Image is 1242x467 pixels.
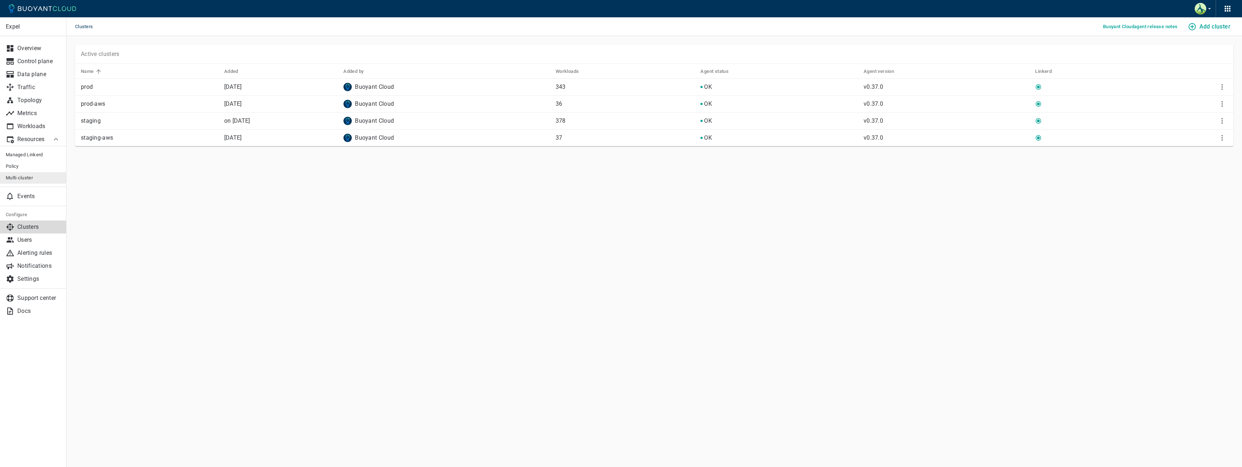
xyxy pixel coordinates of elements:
p: Notifications [17,262,60,270]
p: Settings [17,275,60,283]
span: Agent version [864,68,903,75]
p: prod-aws [81,100,218,108]
p: Active clusters [81,51,120,58]
div: Buoyant Cloud [343,134,550,142]
p: Buoyant Cloud [355,117,394,125]
span: Thu, 24 Jul 2025 15:59:13 EDT / Thu, 24 Jul 2025 19:59:13 UTC [224,83,242,90]
span: Agent status [700,68,738,75]
span: [object Object] [704,134,712,141]
p: Traffic [17,84,60,91]
h5: Added by [343,69,364,74]
img: Ethan Miller [1195,3,1206,14]
span: Mon, 14 Jul 2025 13:49:03 EDT / Mon, 14 Jul 2025 17:49:03 UTC [224,134,242,141]
relative-time: on [DATE] [224,117,250,124]
h4: Add cluster [1199,23,1230,30]
a: Buoyant Cloudagent release notes [1100,23,1181,30]
p: Buoyant Cloud [355,83,394,91]
p: Metrics [17,110,60,117]
span: Workloads [556,68,589,75]
relative-time: [DATE] [224,100,242,107]
button: More [1217,99,1228,109]
p: Expel [6,23,60,30]
relative-time: [DATE] [224,83,242,90]
span: Name [81,68,103,75]
span: Clusters [75,17,101,36]
span: Sat, 12 Jul 2025 00:58:38 EDT / Sat, 12 Jul 2025 04:58:38 UTC [224,117,250,124]
h5: Configure [6,212,60,218]
p: Resources [17,136,46,143]
span: [object Object] [704,117,712,124]
p: 343 [556,83,695,91]
p: 37 [556,134,695,141]
h5: Linkerd [1035,69,1052,74]
span: [object Object] [704,100,712,107]
p: Control plane [17,58,60,65]
p: staging [81,117,218,125]
p: Buoyant Cloud [355,100,394,108]
p: Workloads [17,123,60,130]
p: Buoyant Cloud [355,134,394,141]
h5: Agent version [864,69,894,74]
p: Support center [17,294,60,302]
h5: Buoyant Cloud agent release notes [1103,24,1178,30]
span: Thu, 24 Jul 2025 16:00:28 EDT / Thu, 24 Jul 2025 20:00:28 UTC [224,100,242,107]
span: Linkerd [1035,68,1061,75]
p: 378 [556,117,695,125]
button: Buoyant Cloudagent release notes [1100,21,1181,32]
span: Multi-cluster [6,175,60,181]
span: Policy [6,163,60,169]
p: Clusters [17,223,60,231]
p: Overview [17,45,60,52]
p: v0.37.0 [864,117,1030,125]
div: Buoyant Cloud [343,83,550,91]
p: Topology [17,97,60,104]
h5: Name [81,69,94,74]
span: [object Object] [704,83,712,90]
h5: Agent status [700,69,729,74]
relative-time: [DATE] [224,134,242,141]
p: Docs [17,307,60,315]
div: Buoyant Cloud [343,117,550,125]
p: v0.37.0 [864,83,1030,91]
p: Alerting rules [17,249,60,257]
button: More [1217,132,1228,143]
button: More [1217,82,1228,92]
h5: Workloads [556,69,579,74]
p: 36 [556,100,695,108]
span: Managed Linkerd [6,152,60,158]
button: More [1217,115,1228,126]
span: Added [224,68,248,75]
p: Users [17,236,60,244]
div: Buoyant Cloud [343,100,550,108]
p: v0.37.0 [864,100,1030,108]
span: Added by [343,68,373,75]
p: Events [17,193,60,200]
p: v0.37.0 [864,134,1030,141]
h5: Added [224,69,238,74]
p: Data plane [17,71,60,78]
p: staging-aws [81,134,218,141]
p: prod [81,83,218,91]
button: Add cluster [1186,20,1233,33]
